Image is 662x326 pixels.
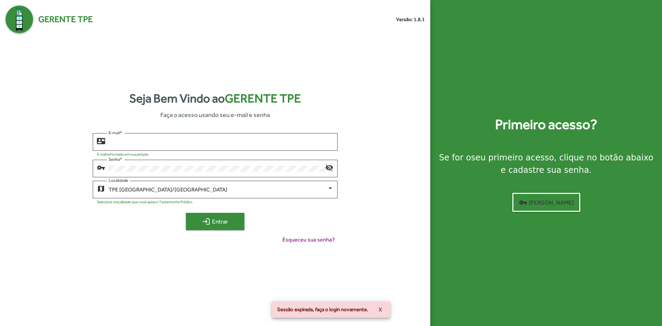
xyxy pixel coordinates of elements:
[202,217,210,226] mat-icon: login
[97,137,105,145] mat-icon: contact_mail
[186,213,244,230] button: Entrar
[97,152,149,156] mat-hint: E-mail informado em sua petição.
[160,110,270,119] span: Faça o acesso usando seu e-mail e senha
[6,6,33,33] img: Logo Gerente
[109,186,227,193] span: TPE [GEOGRAPHIC_DATA]/[GEOGRAPHIC_DATA]
[225,91,301,105] span: Gerente TPE
[192,215,238,228] span: Entrar
[325,163,333,171] mat-icon: visibility_off
[373,303,388,316] button: X
[512,193,580,212] button: [PERSON_NAME]
[439,151,654,176] div: Se for o , clique no botão abaixo e cadastre sua senha.
[471,153,554,162] strong: seu primeiro acesso
[495,114,597,135] strong: Primeiro acesso?
[277,306,368,313] span: Sessão expirada, faça o login novamente.
[129,89,301,108] strong: Seja Bem Vindo ao
[379,303,382,316] span: X
[519,196,574,209] span: [PERSON_NAME]
[97,200,193,204] mat-hint: Selecione a localidade que você apoia o Testemunho Público.
[282,236,335,244] span: Esqueceu sua senha?
[396,16,425,23] small: Versão: 1.8.1
[38,13,93,26] span: Gerente TPE
[97,163,105,171] mat-icon: vpn_key
[97,184,105,192] mat-icon: map
[519,198,527,207] mat-icon: vpn_key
